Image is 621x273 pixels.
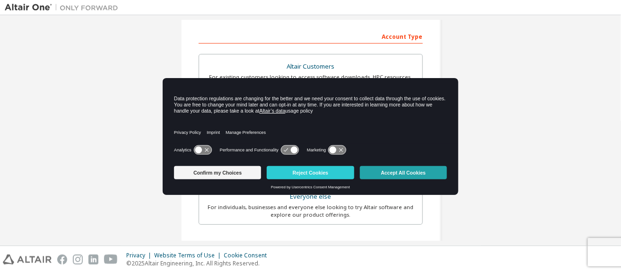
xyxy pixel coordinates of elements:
p: © 2025 Altair Engineering, Inc. All Rights Reserved. [126,259,272,267]
img: youtube.svg [104,255,118,264]
div: Account Type [199,28,423,44]
img: altair_logo.svg [3,255,52,264]
div: Everyone else [205,190,417,203]
img: instagram.svg [73,255,83,264]
div: Altair Customers [205,60,417,73]
img: Altair One [5,3,123,12]
div: Cookie Consent [224,252,272,259]
img: linkedin.svg [88,255,98,264]
img: facebook.svg [57,255,67,264]
div: For individuals, businesses and everyone else looking to try Altair software and explore our prod... [205,203,417,219]
div: Website Terms of Use [154,252,224,259]
div: For existing customers looking to access software downloads, HPC resources, community, trainings ... [205,73,417,88]
div: Privacy [126,252,154,259]
div: Your Profile [199,239,423,254]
